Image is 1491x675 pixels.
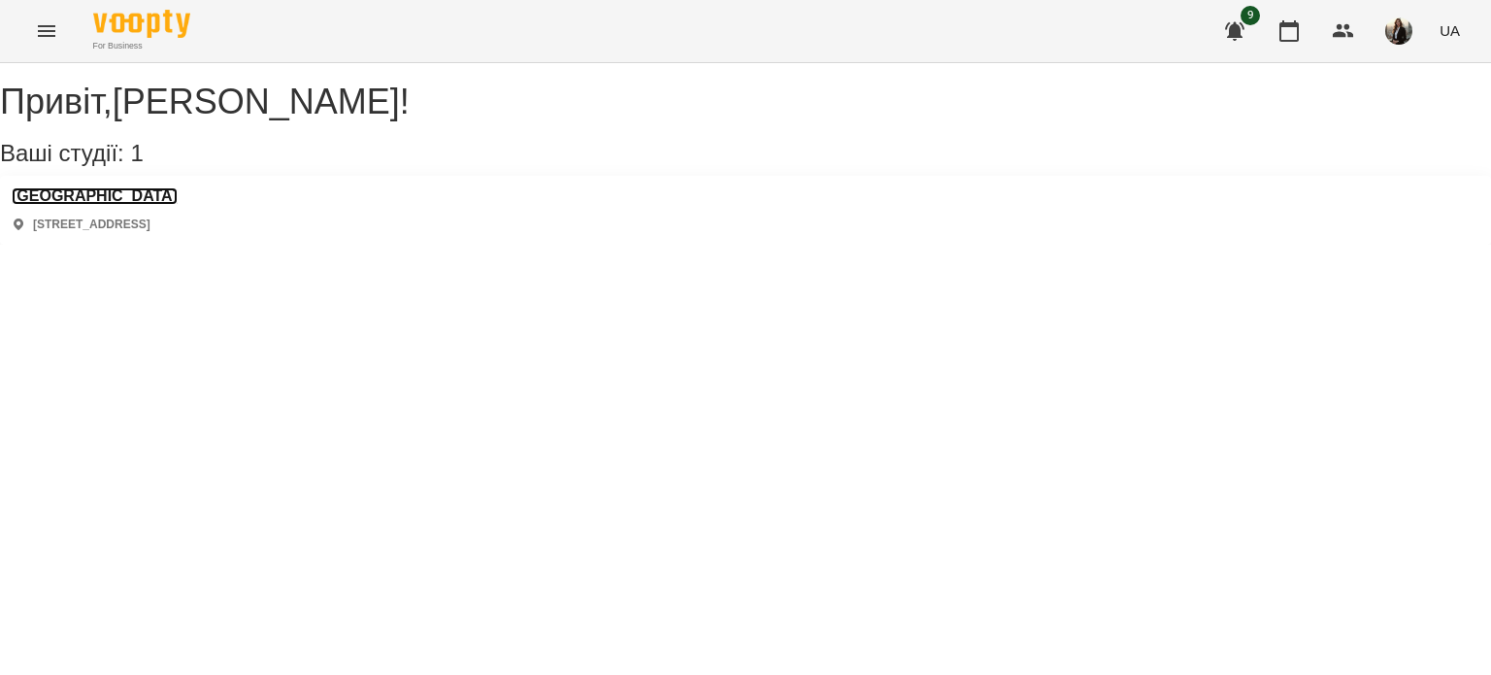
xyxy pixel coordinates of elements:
img: 91952ddef0f0023157af724e1fee8812.jpg [1385,17,1412,45]
button: UA [1432,13,1468,49]
span: UA [1440,20,1460,41]
a: [GEOGRAPHIC_DATA] [12,187,178,205]
button: Menu [23,8,70,54]
span: 1 [130,140,143,166]
span: For Business [93,40,190,52]
p: [STREET_ADDRESS] [33,217,150,233]
span: 9 [1241,6,1260,25]
img: Voopty Logo [93,10,190,38]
